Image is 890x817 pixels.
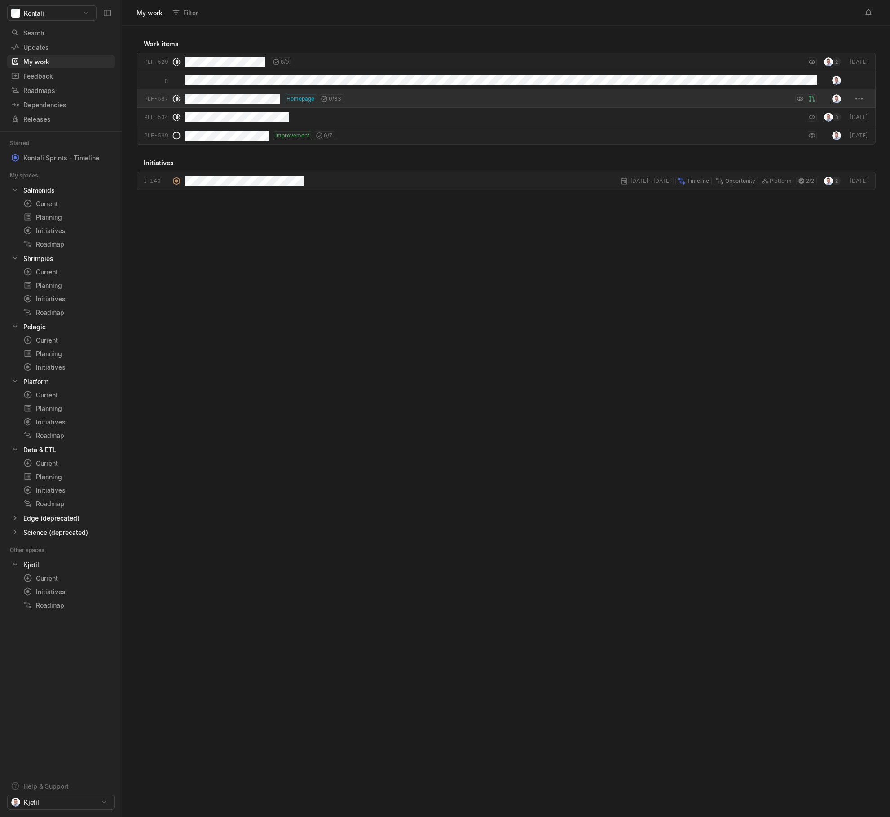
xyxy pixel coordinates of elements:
span: H [144,76,168,84]
span: 2 [835,57,838,66]
img: profilbilde_kontali.png [824,57,833,66]
div: PLF-534 [144,113,168,121]
div: Planning [23,349,111,358]
a: Roadmap [20,497,115,510]
div: [DATE] [848,113,868,121]
div: Roadmap [23,601,111,610]
div: Salmonids [23,185,55,195]
div: Help & Support [23,782,69,791]
a: PLF-5298/92[DATE] [137,53,876,71]
a: Initiatives [20,585,115,598]
div: Initiatives [23,294,111,304]
a: Current [20,572,115,584]
div: Data & ETL [23,445,56,455]
a: Initiatives [20,415,115,428]
div: grid [122,26,890,817]
a: Initiatives [20,292,115,305]
div: Platform [23,377,48,386]
div: PLF-599 [144,132,168,140]
div: Releases [11,115,111,124]
div: Roadmaps [11,86,111,95]
a: Planning [20,211,115,223]
span: Platform [770,177,792,185]
div: Other spaces [10,546,55,555]
span: Opportunity [725,177,755,185]
div: [DATE] – [DATE] [619,177,674,185]
div: Planning [23,404,111,413]
div: Updates [11,43,111,52]
div: PLF-587 [144,95,168,103]
span: Kjetil [24,798,39,807]
img: profilbilde_kontali.png [832,131,841,140]
a: Shrimpies [7,252,115,265]
div: My work [135,7,164,19]
div: Current [23,574,111,583]
span: 3 [835,113,838,122]
div: Initiatives [23,486,111,495]
span: Timeline [687,177,709,185]
a: Roadmaps [7,84,115,97]
span: 0 / 33 [329,95,341,103]
div: Initiatives [23,226,111,235]
a: H [137,71,876,89]
div: [DATE] [848,132,868,140]
a: Current [20,265,115,278]
a: Dependencies [7,98,115,111]
div: Initiatives [23,587,111,596]
a: Kontali Sprints - Timeline [7,151,115,164]
div: Current [23,336,111,345]
div: Planning [23,281,111,290]
a: Planning [20,279,115,291]
span: Improvement [275,132,309,140]
div: Pelagic [7,320,115,333]
div: Kjetil [23,560,39,570]
a: PLF-587Homepage0/33 [137,89,876,108]
div: Planning [23,212,111,222]
div: Roadmap [23,431,111,440]
a: Planning [20,470,115,483]
span: 2 [835,177,838,185]
div: Current [23,199,111,208]
span: 8 / 9 [281,58,289,66]
a: My work [7,55,115,68]
a: Science (deprecated) [7,526,115,539]
div: Starred [10,139,40,148]
a: Initiatives [20,484,115,496]
a: Feedback [7,69,115,83]
a: Roadmap [20,429,115,442]
div: Feedback [11,71,111,81]
a: Initiatives [20,361,115,373]
a: Roadmap [20,599,115,611]
img: profilbilde_kontali.png [824,177,833,185]
span: Homepage [286,95,314,103]
div: My spaces [10,171,49,180]
div: Science (deprecated) [23,528,88,537]
div: PLF-529 [144,58,168,66]
div: Work items [137,35,876,53]
div: Dependencies [11,100,111,110]
div: Current [23,459,111,468]
div: Shrimpies [23,254,53,263]
div: 2 / 2 [796,177,817,185]
div: Roadmap [23,308,111,317]
button: Filter [168,5,203,20]
a: Platform [7,375,115,388]
a: PLF-599Improvement0/7[DATE] [137,126,876,145]
div: Data & ETL [7,443,115,456]
img: profilbilde_kontali.png [832,76,841,85]
a: Roadmap [20,238,115,250]
div: Edge (deprecated) [23,513,79,523]
a: PLF-5343[DATE] [137,108,876,126]
div: Salmonids [7,184,115,196]
div: Initiatives [137,154,876,172]
div: I-140 [144,177,168,185]
a: Edge (deprecated) [7,512,115,524]
img: profilbilde_kontali.png [832,94,841,103]
div: Pelagic [23,322,46,331]
a: Kjetil [7,558,115,571]
a: I-140[DATE] – [DATE]TimelineOpportunityPlatform2/22[DATE] [137,172,876,190]
div: Roadmap [23,239,111,249]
